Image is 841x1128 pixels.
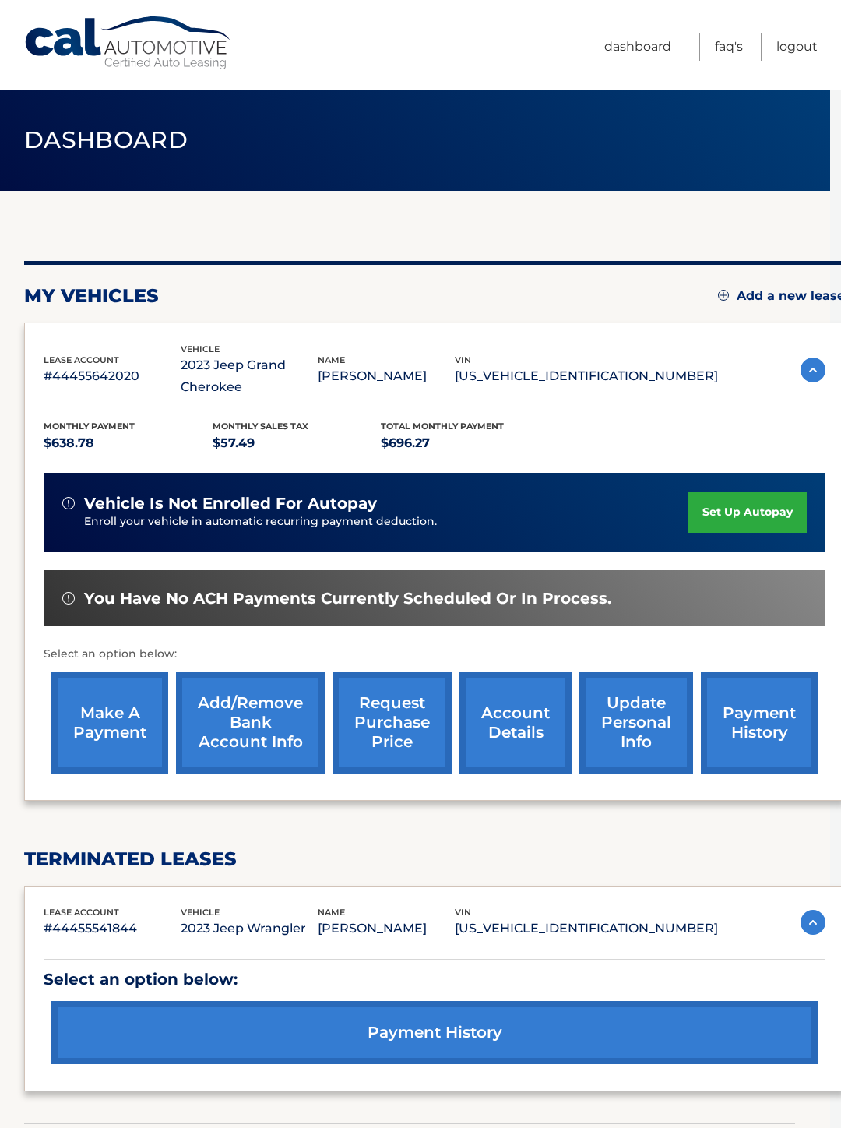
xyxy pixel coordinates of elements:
img: accordion-active.svg [801,910,825,935]
span: name [318,354,345,365]
a: Add/Remove bank account info [176,672,325,774]
a: payment history [51,1001,818,1064]
img: accordion-active.svg [801,358,825,382]
span: vehicle [181,907,220,918]
p: Select an option below: [44,645,825,664]
p: $696.27 [381,432,550,454]
span: Monthly Payment [44,421,135,432]
span: Total Monthly Payment [381,421,504,432]
p: [PERSON_NAME] [318,918,455,939]
span: vin [455,907,471,918]
span: You have no ACH payments currently scheduled or in process. [84,589,611,608]
span: Dashboard [24,125,188,154]
span: lease account [44,354,119,365]
span: Monthly sales Tax [213,421,308,432]
a: set up autopay [688,492,807,533]
p: 2023 Jeep Grand Cherokee [181,354,318,398]
a: payment history [701,672,818,774]
span: vin [455,354,471,365]
a: make a payment [51,672,168,774]
a: account details [459,672,572,774]
span: vehicle is not enrolled for autopay [84,494,377,513]
p: $638.78 [44,432,213,454]
span: lease account [44,907,119,918]
p: [US_VEHICLE_IDENTIFICATION_NUMBER] [455,918,718,939]
p: $57.49 [213,432,382,454]
span: vehicle [181,344,220,354]
a: Cal Automotive [23,16,234,71]
a: request purchase price [333,672,452,774]
p: 2023 Jeep Wrangler [181,918,318,939]
h2: my vehicles [24,284,159,308]
p: [PERSON_NAME] [318,365,455,387]
img: alert-white.svg [62,592,75,605]
p: Enroll your vehicle in automatic recurring payment deduction. [84,513,688,531]
p: Select an option below: [44,966,825,993]
a: FAQ's [715,33,743,61]
p: #44455642020 [44,365,181,387]
a: update personal info [579,672,693,774]
a: Logout [776,33,818,61]
img: add.svg [718,290,729,301]
span: name [318,907,345,918]
a: Dashboard [604,33,671,61]
p: #44455541844 [44,918,181,939]
img: alert-white.svg [62,497,75,509]
p: [US_VEHICLE_IDENTIFICATION_NUMBER] [455,365,718,387]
